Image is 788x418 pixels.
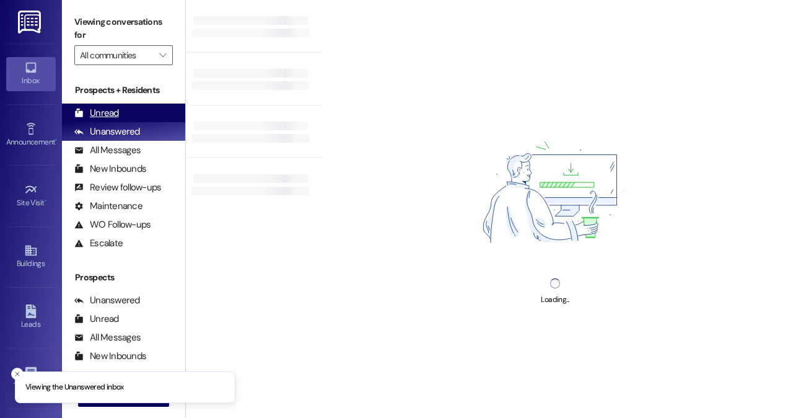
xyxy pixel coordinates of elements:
div: Prospects + Residents [62,84,185,97]
button: Close toast [11,368,24,380]
div: Loading... [541,293,569,306]
a: Buildings [6,240,56,273]
div: Maintenance [74,200,142,213]
div: New Inbounds [74,350,146,363]
span: • [55,136,57,145]
label: Viewing conversations for [74,12,173,45]
div: Unread [74,107,119,120]
div: All Messages [74,144,141,157]
a: Inbox [6,57,56,91]
span: • [45,197,46,205]
input: All communities [80,45,153,65]
img: ResiDesk Logo [18,11,43,33]
div: Unanswered [74,294,140,307]
div: Prospects [62,271,185,284]
div: Unanswered [74,125,140,138]
div: WO Follow-ups [74,218,151,231]
div: All Messages [74,331,141,344]
p: Viewing the Unanswered inbox [25,382,124,393]
a: Templates • [6,362,56,396]
div: New Inbounds [74,162,146,176]
a: Site Visit • [6,179,56,213]
div: Review follow-ups [74,181,161,194]
a: Leads [6,301,56,334]
div: Escalate [74,237,123,250]
div: Unread [74,313,119,326]
i:  [159,50,166,60]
